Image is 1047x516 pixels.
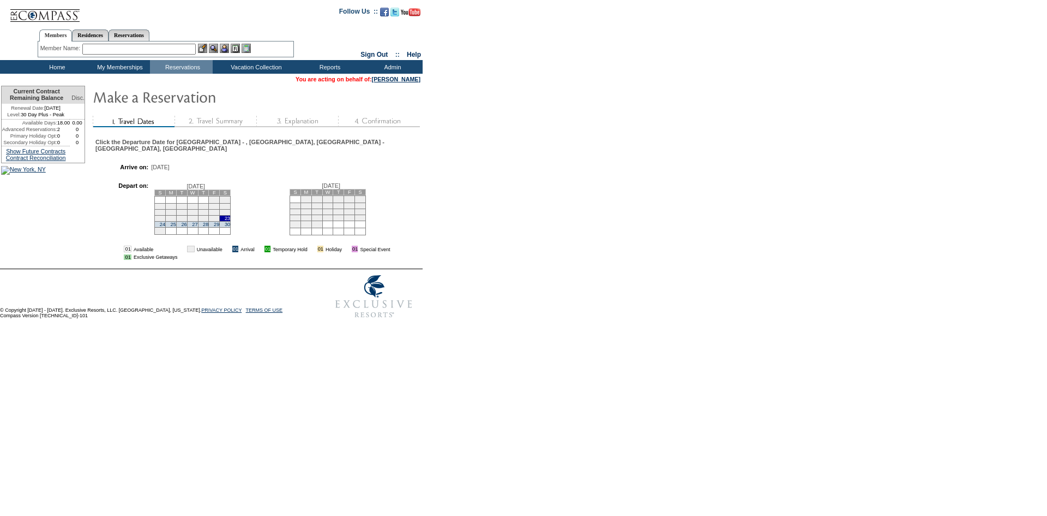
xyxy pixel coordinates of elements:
td: 8 [209,203,220,209]
td: Advanced Reservations: [2,126,57,133]
td: 22 [300,215,311,221]
span: [DATE] [322,182,340,189]
td: 22 [209,215,220,221]
td: 18 [333,209,344,215]
td: 01 [352,246,358,252]
td: 11 [333,203,344,209]
img: i.gif [179,246,185,252]
td: [DATE] [2,104,70,111]
img: b_edit.gif [198,44,207,53]
span: You are acting on behalf of: [296,76,420,82]
td: Unavailable [197,246,222,252]
td: Arrive on: [101,164,148,170]
td: W [187,189,198,195]
td: 17 [322,209,333,215]
td: S [290,189,301,195]
a: Reservations [109,29,149,41]
td: 12 [344,203,355,209]
td: Special Event [360,246,390,252]
img: Make Reservation [93,86,311,108]
td: S [220,189,231,195]
td: 1 [209,196,220,203]
td: 27 [355,215,366,221]
td: 0 [57,139,70,146]
td: 3 [155,203,166,209]
td: 13 [355,203,366,209]
td: Temporary Hold [273,246,308,252]
td: 26 [344,215,355,221]
td: 3 [322,195,333,203]
td: 2 [311,195,322,203]
span: Disc. [71,94,85,101]
td: 01 [264,246,270,252]
td: 5 [176,203,187,209]
td: 0 [57,133,70,139]
td: 10 [322,203,333,209]
a: 29 [214,222,219,227]
td: Arrival [240,246,255,252]
img: Impersonate [220,44,229,53]
td: Exclusive Getaways [134,254,178,260]
td: 15 [209,209,220,215]
td: 30 Day Plus - Peak [2,111,70,120]
img: Follow us on Twitter [390,8,399,16]
td: 15 [300,209,311,215]
td: 0 [70,139,85,146]
a: Contract Reconciliation [6,155,66,161]
img: Subscribe to our YouTube Channel [401,8,420,16]
span: :: [395,51,400,58]
td: Reservations [150,60,213,74]
td: 01 [317,246,323,252]
span: [DATE] [186,183,205,189]
td: T [176,189,187,195]
td: 01 [232,246,238,252]
img: i.gif [310,246,315,252]
td: My Memberships [87,60,150,74]
td: 9 [220,203,231,209]
td: 5 [344,195,355,203]
span: Renewal Date: [11,105,44,111]
a: 25 [171,222,176,227]
td: 7 [198,203,209,209]
td: 25 [333,215,344,221]
div: Member Name: [40,44,82,53]
td: F [344,189,355,195]
td: 12 [176,209,187,215]
td: 16 [220,209,231,215]
td: 01 [124,254,131,260]
img: i.gif [225,246,230,252]
td: W [322,189,333,195]
td: 23 [220,215,231,221]
td: 17 [155,215,166,221]
td: S [155,189,166,195]
td: 28 [290,221,301,228]
td: Available [134,246,178,252]
img: Exclusive Resorts [325,269,423,324]
img: i.gif [344,246,350,252]
td: 19 [344,209,355,215]
td: Current Contract Remaining Balance [2,86,70,104]
td: 7 [290,203,301,209]
a: [PERSON_NAME] [372,76,420,82]
td: Depart on: [101,182,148,238]
td: Follow Us :: [339,7,378,20]
td: 30 [311,221,322,228]
span: [DATE] [151,164,170,170]
a: 26 [181,222,186,227]
td: 14 [290,209,301,215]
td: 01 [124,246,131,252]
img: Reservations [231,44,240,53]
td: 24 [322,215,333,221]
td: F [209,189,220,195]
td: S [355,189,366,195]
td: 20 [187,215,198,221]
td: 11 [166,209,177,215]
td: 20 [355,209,366,215]
img: step4_state1.gif [338,116,420,127]
td: 9 [311,203,322,209]
td: 6 [355,195,366,203]
td: 0.00 [70,120,85,126]
td: Vacation Collection [213,60,297,74]
a: 28 [203,222,208,227]
img: View [209,44,218,53]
